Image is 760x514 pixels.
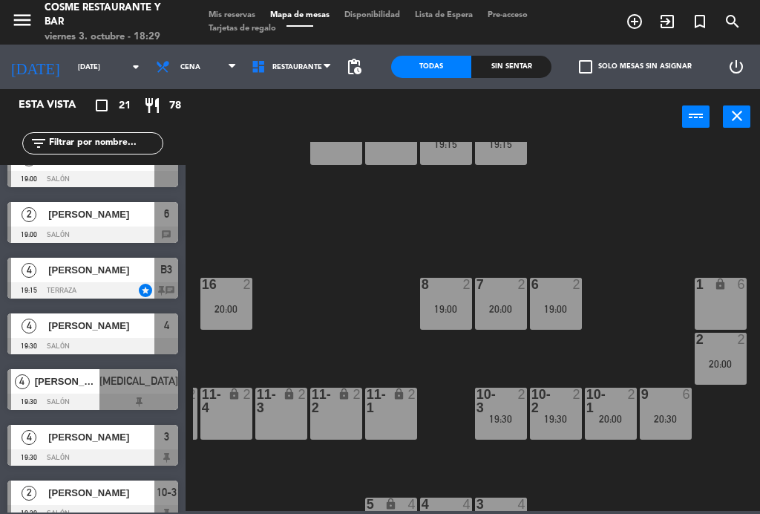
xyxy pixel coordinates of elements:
[407,498,416,511] div: 4
[257,388,258,414] div: 11-3
[164,205,169,223] span: 6
[716,9,749,34] span: BUSCAR
[99,372,178,390] span: [MEDICAL_DATA]
[585,414,637,424] div: 20:00
[407,11,480,19] span: Lista de Espera
[45,30,179,45] div: viernes 3. octubre - 18:29
[22,486,36,501] span: 2
[714,278,727,290] i: lock
[480,11,535,19] span: Pre-acceso
[119,97,131,114] span: 21
[338,388,350,400] i: lock
[22,207,36,222] span: 2
[695,359,747,369] div: 20:00
[30,134,47,152] i: filter_list
[243,388,252,401] div: 2
[188,388,197,401] div: 2
[353,388,361,401] div: 2
[384,498,397,510] i: lock
[684,9,716,34] span: Reserva especial
[517,278,526,291] div: 2
[7,97,107,114] div: Esta vista
[47,135,163,152] input: Filtrar por nombre...
[572,388,581,401] div: 2
[93,97,111,114] i: crop_square
[420,304,472,314] div: 19:00
[475,304,527,314] div: 20:00
[298,388,307,401] div: 2
[160,261,172,279] span: B3
[202,388,203,414] div: 11-4
[691,13,709,30] i: turned_in_not
[367,498,367,511] div: 5
[263,11,337,19] span: Mapa de mesas
[530,304,582,314] div: 19:00
[48,262,154,278] span: [PERSON_NAME]
[475,414,527,424] div: 19:30
[723,105,750,128] button: close
[202,278,203,291] div: 16
[345,58,363,76] span: pending_actions
[393,388,405,400] i: lock
[22,263,36,278] span: 4
[462,278,471,291] div: 2
[164,316,169,334] span: 4
[727,58,745,76] i: power_settings_new
[640,414,692,424] div: 20:30
[337,11,407,19] span: Disponibilidad
[22,319,36,334] span: 4
[618,9,651,34] span: RESERVAR MESA
[22,152,36,166] span: 3
[367,388,367,414] div: 11-1
[11,9,33,36] button: menu
[572,278,581,291] div: 2
[422,278,422,291] div: 8
[391,56,471,78] div: Todas
[462,498,471,511] div: 4
[728,107,746,125] i: close
[658,13,676,30] i: exit_to_app
[11,9,33,31] i: menu
[312,388,312,414] div: 11-2
[407,388,416,401] div: 2
[180,63,200,71] span: Cena
[627,388,636,401] div: 2
[201,25,284,33] span: Tarjetas de regalo
[48,429,154,445] span: [PERSON_NAME]
[682,105,710,128] button: power_input
[35,374,99,389] span: [PERSON_NAME]
[530,414,582,424] div: 19:30
[737,278,746,291] div: 6
[228,388,240,400] i: lock
[283,388,295,400] i: lock
[272,63,322,71] span: Restaurante
[201,11,263,19] span: Mis reservas
[48,206,154,222] span: [PERSON_NAME]
[48,318,154,334] span: [PERSON_NAME]
[200,304,252,314] div: 20:00
[169,97,181,114] span: 78
[143,97,161,114] i: restaurant
[127,58,145,76] i: arrow_drop_down
[45,1,179,30] div: Cosme Restaurante y Bar
[724,13,741,30] i: search
[579,60,592,74] span: check_box_outline_blank
[420,139,472,149] div: 19:15
[517,498,526,511] div: 4
[737,333,746,346] div: 2
[157,484,177,501] span: 10-3
[15,374,30,389] span: 4
[651,9,684,34] span: WALK IN
[471,56,551,78] div: Sin sentar
[579,60,692,74] label: Solo mesas sin asignar
[243,278,252,291] div: 2
[22,430,36,445] span: 4
[626,13,643,30] i: add_circle_outline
